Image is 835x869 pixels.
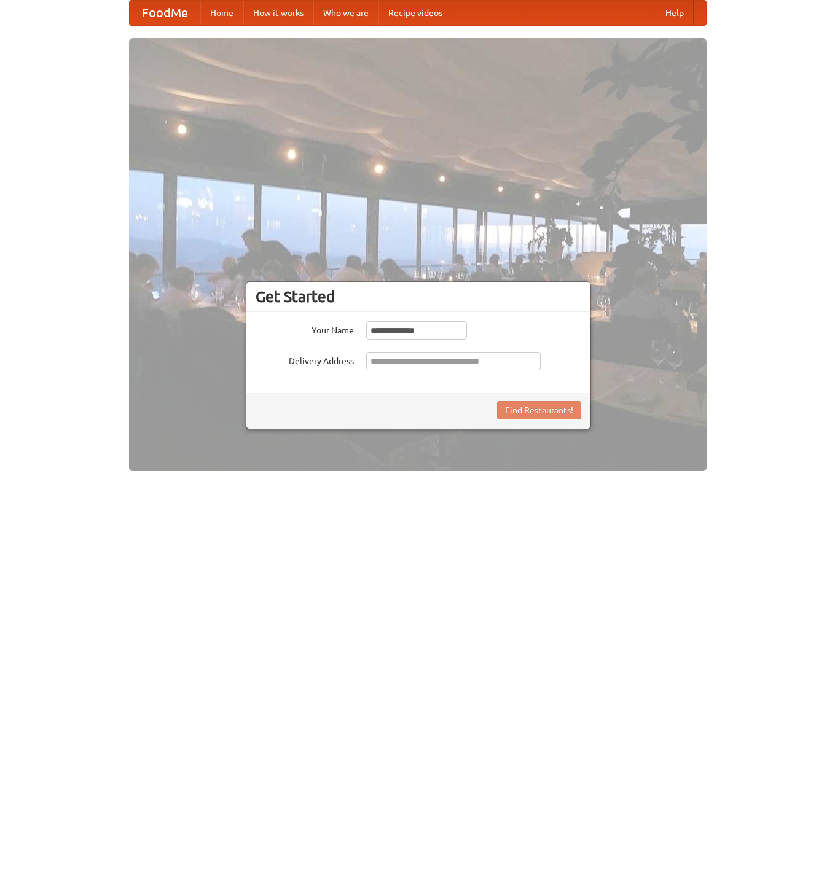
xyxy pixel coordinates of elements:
[313,1,378,25] a: Who we are
[256,287,581,306] h3: Get Started
[256,352,354,367] label: Delivery Address
[243,1,313,25] a: How it works
[378,1,452,25] a: Recipe videos
[497,401,581,419] button: Find Restaurants!
[656,1,694,25] a: Help
[200,1,243,25] a: Home
[130,1,200,25] a: FoodMe
[256,321,354,337] label: Your Name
